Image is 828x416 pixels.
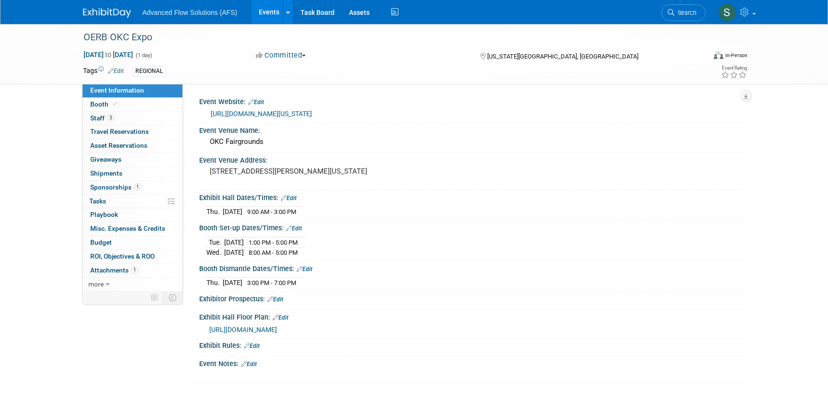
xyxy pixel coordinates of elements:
[725,52,747,59] div: In-Person
[83,264,182,277] a: Attachments1
[487,53,638,60] span: [US_STATE][GEOGRAPHIC_DATA], [GEOGRAPHIC_DATA]
[224,237,244,248] td: [DATE]
[146,291,163,304] td: Personalize Event Tab Strip
[131,266,138,273] span: 1
[206,278,223,288] td: Thu.
[199,261,745,274] div: Booth Dismantle Dates/Times:
[90,114,114,122] span: Staff
[210,167,416,176] pre: [STREET_ADDRESS][PERSON_NAME][US_STATE]
[199,221,745,233] div: Booth Set-up Dates/Times:
[721,66,747,71] div: Event Rating
[80,29,691,46] div: OERB OKC Expo
[90,100,120,108] span: Booth
[209,326,277,333] a: [URL][DOMAIN_NAME]
[206,207,223,217] td: Thu.
[223,278,242,288] td: [DATE]
[714,51,723,59] img: Format-Inperson.png
[83,250,182,263] a: ROI, Objectives & ROO
[199,123,745,135] div: Event Venue Name:
[134,183,141,190] span: 1
[199,190,745,203] div: Exhibit Hall Dates/Times:
[281,195,297,202] a: Edit
[90,238,112,246] span: Budget
[90,86,144,94] span: Event Information
[223,207,242,217] td: [DATE]
[206,248,224,258] td: Wed.
[132,66,166,76] div: REGIONAL
[83,181,182,194] a: Sponsorships1
[241,361,257,368] a: Edit
[90,252,155,260] span: ROI, Objectives & ROO
[107,114,114,121] span: 3
[83,84,182,97] a: Event Information
[286,225,302,232] a: Edit
[83,153,182,166] a: Giveaways
[249,239,298,246] span: 1:00 PM - 5:00 PM
[104,51,113,59] span: to
[199,292,745,304] div: Exhibitor Prospectus:
[244,343,260,349] a: Edit
[83,98,182,111] a: Booth
[90,225,165,232] span: Misc. Expenses & Credits
[674,9,696,16] span: Search
[83,112,182,125] a: Staff3
[83,8,131,18] img: ExhibitDay
[83,208,182,222] a: Playbook
[718,3,736,22] img: Steve McAnally
[83,167,182,180] a: Shipments
[90,211,118,218] span: Playbook
[83,125,182,139] a: Travel Reservations
[108,68,124,74] a: Edit
[248,99,264,106] a: Edit
[199,310,745,322] div: Exhibit Hall Floor Plan:
[83,236,182,250] a: Budget
[88,280,104,288] span: more
[199,338,745,351] div: Exhibit Rules:
[90,266,138,274] span: Attachments
[247,208,296,215] span: 9:00 AM - 3:00 PM
[83,195,182,208] a: Tasks
[252,50,310,60] button: Committed
[247,279,296,286] span: 3:00 PM - 7:00 PM
[89,197,106,205] span: Tasks
[211,110,312,118] a: [URL][DOMAIN_NAME][US_STATE]
[83,139,182,153] a: Asset Reservations
[267,296,283,303] a: Edit
[297,266,312,273] a: Edit
[113,101,118,107] i: Booth reservation complete
[273,314,288,321] a: Edit
[649,50,748,64] div: Event Format
[83,66,124,77] td: Tags
[199,95,745,107] div: Event Website:
[90,183,141,191] span: Sponsorships
[90,128,149,135] span: Travel Reservations
[199,153,745,165] div: Event Venue Address:
[224,248,244,258] td: [DATE]
[90,142,147,149] span: Asset Reservations
[199,357,745,369] div: Event Notes:
[206,134,738,149] div: OKC Fairgrounds
[83,278,182,291] a: more
[206,237,224,248] td: Tue.
[83,50,133,59] span: [DATE] [DATE]
[163,291,182,304] td: Toggle Event Tabs
[661,4,706,21] a: Search
[143,9,238,16] span: Advanced Flow Solutions (AFS)
[135,52,152,59] span: (1 day)
[90,155,121,163] span: Giveaways
[90,169,122,177] span: Shipments
[83,222,182,236] a: Misc. Expenses & Credits
[249,249,298,256] span: 8:00 AM - 5:00 PM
